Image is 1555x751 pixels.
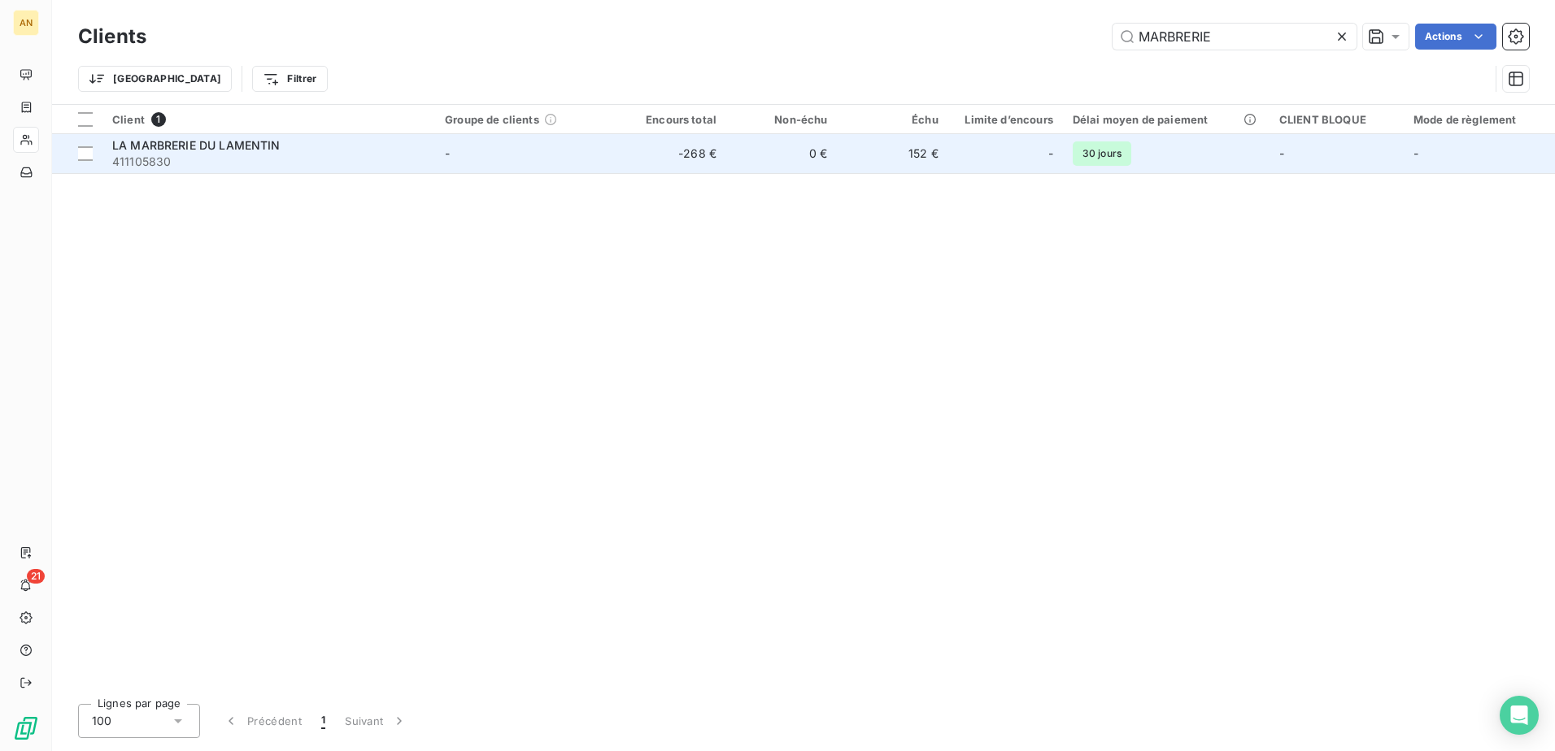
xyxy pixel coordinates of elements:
[252,66,327,92] button: Filtrer
[1413,146,1418,160] span: -
[445,113,539,126] span: Groupe de clients
[311,704,335,738] button: 1
[1415,24,1496,50] button: Actions
[151,112,166,127] span: 1
[1073,141,1131,166] span: 30 jours
[1048,145,1053,162] span: -
[1279,146,1284,160] span: -
[213,704,311,738] button: Précédent
[736,113,827,126] div: Non-échu
[1279,113,1394,126] div: CLIENT BLOQUE
[321,713,325,729] span: 1
[27,569,45,584] span: 21
[1500,696,1539,735] div: Open Intercom Messenger
[847,113,938,126] div: Échu
[625,113,717,126] div: Encours total
[13,715,39,741] img: Logo LeanPay
[837,134,947,173] td: 152 €
[92,713,111,729] span: 100
[78,22,146,51] h3: Clients
[112,113,145,126] span: Client
[616,134,726,173] td: -268 €
[1113,24,1357,50] input: Rechercher
[112,138,281,152] span: LA MARBRERIE DU LAMENTIN
[1073,113,1260,126] div: Délai moyen de paiement
[13,10,39,36] div: AN
[445,146,450,160] span: -
[78,66,232,92] button: [GEOGRAPHIC_DATA]
[335,704,417,738] button: Suivant
[112,154,425,170] span: 411105830
[1413,113,1545,126] div: Mode de règlement
[958,113,1053,126] div: Limite d’encours
[726,134,837,173] td: 0 €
